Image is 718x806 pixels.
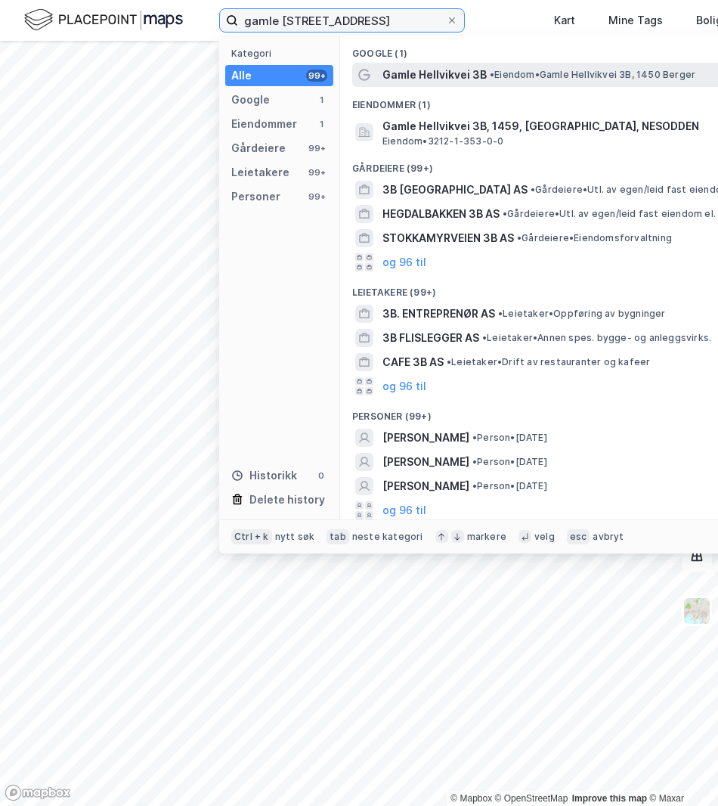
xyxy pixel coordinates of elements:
a: Improve this map [572,793,647,804]
span: 3B. ENTREPRENØR AS [382,305,495,323]
span: • [531,184,535,195]
div: Leietakere [231,163,289,181]
span: • [472,432,477,443]
span: Leietaker • Annen spes. bygge- og anleggsvirks. [482,332,711,344]
span: 3B [GEOGRAPHIC_DATA] AS [382,181,528,199]
span: • [472,480,477,491]
span: Eiendom • 3212-1-353-0-0 [382,135,503,147]
span: Person • [DATE] [472,432,547,444]
span: Gamle Hellvikvei 3B [382,66,487,84]
span: • [503,208,507,219]
a: Mapbox [450,793,492,804]
div: markere [467,531,506,543]
span: • [498,308,503,319]
span: STOKKAMYRVEIEN 3B AS [382,229,514,247]
img: logo.f888ab2527a4732fd821a326f86c7f29.svg [24,7,183,33]
div: Gårdeiere [231,139,286,157]
div: Mine Tags [608,11,663,29]
div: nytt søk [275,531,315,543]
span: Gårdeiere • Eiendomsforvaltning [517,232,672,244]
span: Gårdeiere • Utl. av egen/leid fast eiendom el. [503,208,716,220]
span: [PERSON_NAME] [382,429,469,447]
div: 1 [315,94,327,106]
div: avbryt [593,531,624,543]
span: Person • [DATE] [472,480,547,492]
div: neste kategori [352,531,423,543]
span: CAFE 3B AS [382,353,444,371]
span: • [490,69,494,80]
div: velg [534,531,555,543]
iframe: Chat Widget [642,733,718,806]
span: Leietaker • Drift av restauranter og kafeer [447,356,650,368]
input: Søk på adresse, matrikkel, gårdeiere, leietakere eller personer [238,9,446,32]
img: Z [682,597,711,625]
span: Eiendom • Gamle Hellvikvei 3B, 1450 Berger [490,69,695,81]
button: og 96 til [382,377,426,395]
span: Leietaker • Oppføring av bygninger [498,308,666,320]
div: esc [567,529,590,544]
div: 99+ [306,70,327,82]
span: 3B FLISLEGGER AS [382,329,479,347]
div: Eiendommer [231,115,297,133]
div: tab [327,529,349,544]
span: [PERSON_NAME] [382,477,469,495]
div: Delete history [249,491,325,509]
div: Google [231,91,270,109]
div: Historikk [231,467,297,485]
span: • [517,232,521,243]
span: Person • [DATE] [472,456,547,468]
a: Mapbox homepage [5,784,71,801]
a: OpenStreetMap [495,793,568,804]
div: Kategori [231,48,333,59]
div: 99+ [306,166,327,178]
div: 1 [315,118,327,130]
button: og 96 til [382,253,426,271]
div: 99+ [306,191,327,203]
div: Personer [231,188,280,206]
span: • [482,332,487,343]
div: Kontrollprogram for chat [642,733,718,806]
span: • [447,356,451,367]
div: Kart [554,11,575,29]
div: 0 [315,470,327,482]
div: 99+ [306,142,327,154]
div: Ctrl + k [231,529,272,544]
span: [PERSON_NAME] [382,453,469,471]
button: og 96 til [382,501,426,519]
div: Alle [231,67,252,85]
span: HEGDALBAKKEN 3B AS [382,205,500,223]
span: • [472,456,477,467]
